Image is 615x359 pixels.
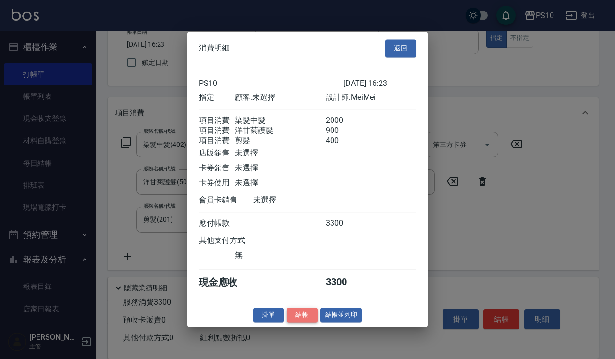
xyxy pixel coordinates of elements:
[199,116,235,126] div: 項目消費
[326,93,416,103] div: 設計師: MeiMei
[235,163,325,173] div: 未選擇
[199,195,253,205] div: 會員卡銷售
[326,116,362,126] div: 2000
[199,218,235,228] div: 應付帳款
[199,136,235,146] div: 項目消費
[235,251,325,261] div: 無
[326,276,362,289] div: 3300
[344,79,416,88] div: [DATE] 16:23
[235,93,325,103] div: 顧客: 未選擇
[287,308,318,323] button: 結帳
[235,116,325,126] div: 染髮中髮
[385,39,416,57] button: 返回
[253,195,344,205] div: 未選擇
[199,236,271,246] div: 其他支付方式
[199,126,235,136] div: 項目消費
[199,44,230,53] span: 消費明細
[326,126,362,136] div: 900
[199,178,235,188] div: 卡券使用
[235,178,325,188] div: 未選擇
[199,148,235,158] div: 店販銷售
[326,218,362,228] div: 3300
[253,308,284,323] button: 掛單
[199,163,235,173] div: 卡券銷售
[235,148,325,158] div: 未選擇
[199,276,253,289] div: 現金應收
[235,126,325,136] div: 洋甘菊護髮
[199,93,235,103] div: 指定
[199,79,344,88] div: PS10
[320,308,362,323] button: 結帳並列印
[235,136,325,146] div: 剪髮
[326,136,362,146] div: 400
